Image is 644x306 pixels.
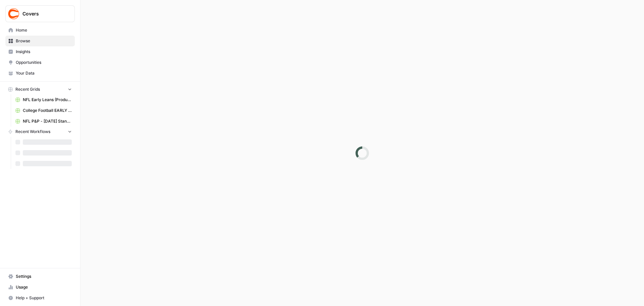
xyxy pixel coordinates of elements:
img: Covers Logo [8,8,20,20]
a: Browse [5,36,75,46]
a: NFL P&P - [DATE] Standard (Production) Grid (1) [12,116,75,127]
a: NFL Early Leans (Production) Grid (1) [12,94,75,105]
a: College Football EARLY LEANS (Production) Grid (1) [12,105,75,116]
span: Your Data [16,70,72,76]
span: NFL P&P - [DATE] Standard (Production) Grid (1) [23,118,72,124]
span: Insights [16,49,72,55]
a: Settings [5,271,75,282]
a: Home [5,25,75,36]
a: Usage [5,282,75,293]
span: Opportunities [16,59,72,65]
span: NFL Early Leans (Production) Grid (1) [23,97,72,103]
span: Recent Grids [15,86,40,92]
a: Insights [5,46,75,57]
button: Recent Grids [5,84,75,94]
a: Opportunities [5,57,75,68]
span: Usage [16,284,72,290]
span: Browse [16,38,72,44]
span: Covers [22,10,63,17]
a: Your Data [5,68,75,79]
button: Help + Support [5,293,75,303]
span: Home [16,27,72,33]
span: Settings [16,273,72,279]
span: College Football EARLY LEANS (Production) Grid (1) [23,107,72,114]
span: Help + Support [16,295,72,301]
button: Workspace: Covers [5,5,75,22]
button: Recent Workflows [5,127,75,137]
span: Recent Workflows [15,129,50,135]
